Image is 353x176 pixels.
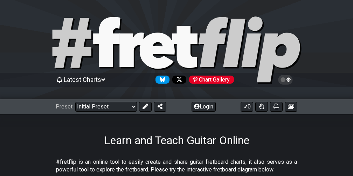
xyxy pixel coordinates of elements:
span: Latest Charts [64,76,101,83]
button: Create image [285,102,297,112]
span: Toggle light / dark theme [282,77,290,83]
div: Chart Gallery [189,76,234,84]
a: Follow #fretflip at Bluesky [153,76,169,84]
button: Edit Preset [139,102,152,112]
h1: Learn and Teach Guitar Online [104,134,249,147]
button: Login [192,102,216,112]
a: #fretflip at Pinterest [186,76,234,84]
button: Toggle Dexterity for all fretkits [255,102,268,112]
a: Follow #fretflip at X [169,76,186,84]
span: Preset [56,103,72,110]
button: Share Preset [154,102,166,112]
button: Print [270,102,283,112]
select: Preset [75,102,137,112]
p: #fretflip is an online tool to easily create and share guitar fretboard charts, it also serves as... [56,158,297,174]
button: 0 [241,102,253,112]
